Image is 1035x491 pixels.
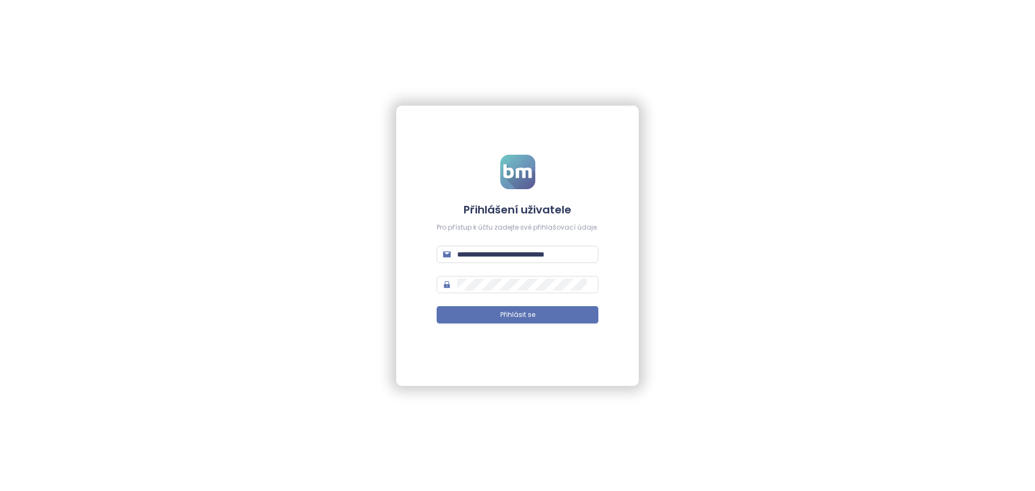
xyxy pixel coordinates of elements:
div: Pro přístup k účtu zadejte své přihlašovací údaje. [437,223,598,233]
span: mail [443,251,451,258]
h4: Přihlášení uživatele [437,202,598,217]
span: Přihlásit se [500,310,535,320]
button: Přihlásit se [437,306,598,323]
img: logo [500,155,535,189]
span: lock [443,281,451,288]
